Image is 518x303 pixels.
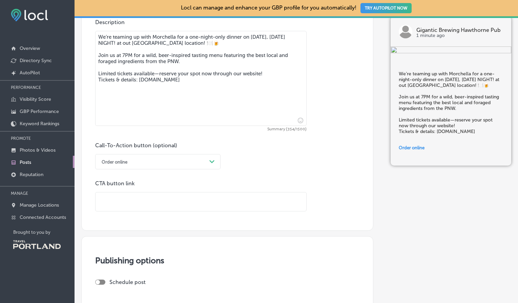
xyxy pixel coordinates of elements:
p: Directory Sync [20,58,52,63]
img: Travel Portland [13,240,61,249]
p: Overview [20,45,40,51]
p: Keyword Rankings [20,121,59,127]
h5: We’re teaming up with Morchella for a one-night-only dinner on [DATE], [DATE] NIGHT! at out [GEOG... [399,71,503,134]
p: Brought to you by [13,230,75,235]
img: logo [399,25,412,38]
div: Order online [102,159,127,164]
span: Summary (354/1500) [95,127,307,131]
label: Description [95,19,125,25]
p: GBP Performance [20,109,59,114]
p: Manage Locations [20,202,59,208]
textarea: We’re teaming up with Morchella for a one-night-only dinner on [DATE], [DATE] NIGHT! at out [GEOG... [95,31,307,126]
p: Reputation [20,172,43,177]
p: Connected Accounts [20,214,66,220]
p: 1 minute ago [416,33,503,38]
p: Posts [20,159,31,165]
p: CTA button link [95,180,307,187]
span: Insert emoji [295,116,303,125]
label: Call-To-Action button (optional) [95,142,177,149]
p: AutoPilot [20,70,40,76]
label: Schedule post [109,279,146,285]
span: Order online [399,145,424,150]
p: Visibility Score [20,96,51,102]
img: fda3e92497d09a02dc62c9cd864e3231.png [11,9,48,21]
p: Gigantic Brewing Hawthorne Pub [416,27,503,33]
button: TRY AUTOPILOT NOW [360,3,412,13]
img: 77681775-db7b-4e99-8bf0-431fe3b3465a [391,46,511,55]
p: Photos & Videos [20,147,56,153]
h3: Publishing options [95,255,359,265]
